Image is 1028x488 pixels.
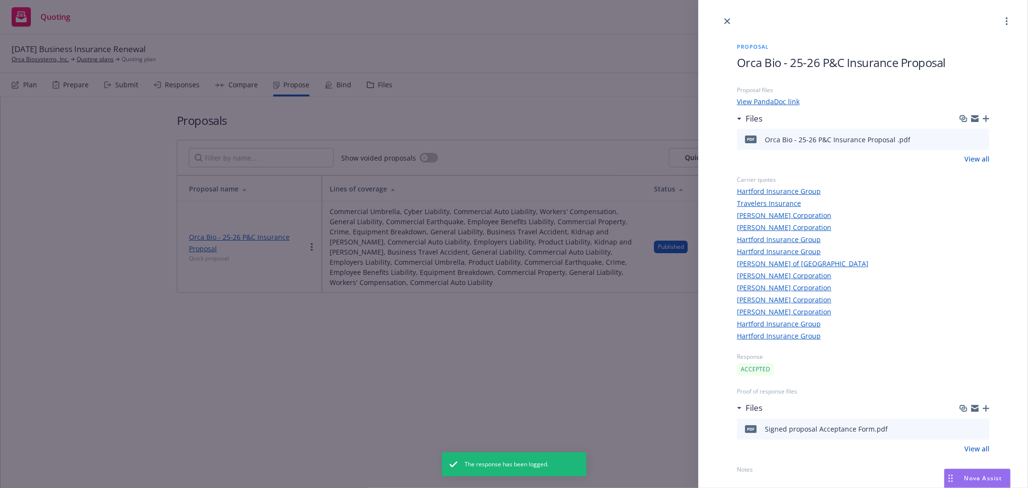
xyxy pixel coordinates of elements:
a: View PandaDoc link [737,96,989,107]
button: download file [961,423,969,435]
a: Hartford Insurance Group [737,186,989,196]
button: preview file [977,423,986,435]
a: [PERSON_NAME] Corporation [737,210,989,220]
h1: Orca Bio - 25-26 P&C Insurance Proposal [737,54,989,70]
a: Hartford Insurance Group [737,246,989,257]
a: View all [964,154,989,164]
span: Proposal files [737,86,989,95]
a: close [721,15,733,27]
h3: Files [746,402,762,414]
div: Orca Bio - 25-26 P&C Insurance Proposal .pdf [765,135,910,145]
a: Hartford Insurance Group [737,234,989,244]
h3: Files [746,112,762,125]
a: [PERSON_NAME] Corporation [737,222,989,232]
div: Files [737,402,762,414]
a: Hartford Insurance Group [737,319,989,329]
div: Signed proposal Acceptance Form.pdf [765,424,888,434]
a: [PERSON_NAME] Corporation [737,307,989,317]
button: preview file [977,134,986,145]
div: Drag to move [945,469,957,488]
a: Hartford Insurance Group [737,331,989,341]
span: Carrier quotes [737,176,989,184]
span: Nova Assist [964,474,1002,482]
span: Proof of response files [737,387,989,396]
a: [PERSON_NAME] of [GEOGRAPHIC_DATA] [737,258,989,269]
a: [PERSON_NAME] Corporation [737,283,989,293]
span: pdf [745,425,757,433]
a: View all [964,444,989,454]
span: ACCEPTED [741,365,770,374]
a: Travelers Insurance [737,198,989,208]
span: Notes [737,465,989,474]
a: [PERSON_NAME] Corporation [737,271,989,281]
span: pdf [745,136,757,143]
a: [PERSON_NAME] Corporation [737,295,989,305]
div: Files [737,112,762,125]
button: download file [961,134,969,145]
a: more [1001,15,1013,27]
span: Response [737,352,989,361]
button: Nova Assist [944,469,1011,488]
span: The response has been logged. [465,460,549,469]
span: Proposal [737,42,989,51]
